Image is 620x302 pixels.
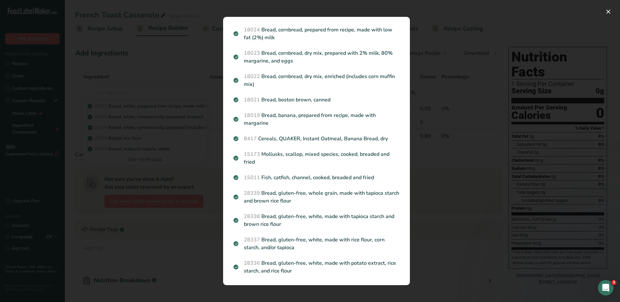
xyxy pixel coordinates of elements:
[233,26,399,41] p: Bread, cornbread, prepared from recipe, made with low fat (2%) milk
[233,49,399,65] p: Bread, cornbread, dry mix, prepared with 2% milk, 80% margarine, and eggs
[244,73,260,80] span: 18022
[10,100,63,104] div: [PERSON_NAME] • 8m ago
[233,213,399,228] p: Bread, gluten-free, white, made with tapioca starch and brown rice flour
[244,260,260,267] span: 28336
[101,3,114,15] button: Home
[233,135,399,143] p: Cereals, QUAKER, Instant Oatmeal, Banana Bread, dry
[244,50,260,57] span: 18023
[10,212,15,217] button: Emoji picker
[244,135,257,142] span: 8417
[10,41,101,48] div: Hi Jhael
[244,151,260,158] span: 15173
[10,67,101,86] div: If you’ve got any questions or need a hand, I’m here to help!
[233,236,399,251] p: Bread, gluten-free, white, made with rice flour, corn starch, and/or tapioca
[4,3,17,15] button: go back
[244,112,260,119] span: 18019
[233,259,399,275] p: Bread, gluten-free, white, made with potato extract, rice starch, and rice flour
[611,280,616,285] span: 3
[10,89,101,96] div: Let’s chat! 👇
[20,212,26,217] button: Gif picker
[244,174,260,181] span: 15011
[5,37,125,113] div: Rana says…
[5,37,106,99] div: Hi JhaelJust checking in! How’s everything going with FLM so far?If you’ve got any questions or n...
[244,190,260,197] span: 28339
[244,213,260,220] span: 28338
[31,3,74,8] h1: [PERSON_NAME]
[233,189,399,205] p: Bread, gluten-free, whole grain, made with tapioca starch and brown rice flour
[6,199,124,210] textarea: Message…
[233,73,399,88] p: Bread, cornbread, dry mix, enriched (includes corn muffin mix)
[233,96,399,104] p: Bread, boston brown, canned
[114,3,125,14] div: Close
[10,51,101,64] div: Just checking in! How’s everything going with FLM so far?
[233,150,399,166] p: Mollusks, scallop, mixed species, cooked, breaded and fried
[233,174,399,181] p: Fish, catfish, channel, cooked, breaded and fried
[31,212,36,217] button: Upload attachment
[244,96,260,103] span: 18021
[598,280,614,296] iframe: Intercom live chat
[31,8,44,15] p: Active
[233,111,399,127] p: Bread, banana, prepared from recipe, made with margarine
[244,26,260,33] span: 18024
[111,210,122,220] button: Send a message…
[18,4,29,14] img: Profile image for Rana
[244,236,260,243] span: 28337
